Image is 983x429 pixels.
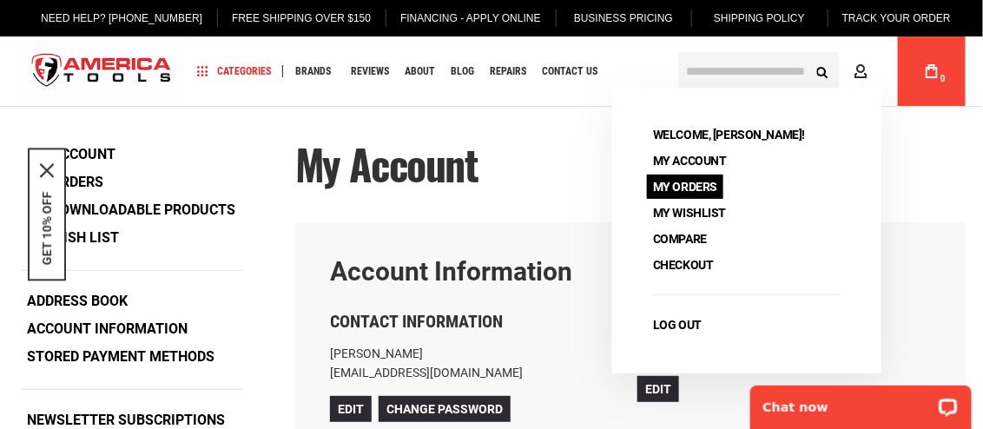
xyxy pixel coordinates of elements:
a: Categories [189,60,279,83]
span: Contact Information [330,311,503,332]
span: Reviews [351,66,389,76]
button: Search [806,55,839,88]
span: Contact Us [542,66,597,76]
button: GET 10% OFF [40,192,54,266]
a: My Downloadable Products [21,197,241,223]
strong: My Account [21,142,122,168]
strong: Account Information [330,256,572,287]
span: Edit [645,382,671,396]
button: Close [40,164,54,178]
span: My Account [295,133,478,195]
a: My Orders [647,175,723,199]
a: My Wish List [21,225,125,251]
svg: close icon [40,164,54,178]
span: About [405,66,435,76]
a: My Wishlist [647,201,732,225]
a: Blog [443,60,482,83]
a: store logo [17,39,186,104]
span: 0 [940,74,946,83]
a: Edit [330,396,372,422]
span: Edit [338,402,364,416]
a: Reviews [343,60,397,83]
a: Log Out [647,313,708,337]
a: My Orders [21,169,109,195]
iframe: LiveChat chat widget [739,374,983,429]
a: Contact Us [534,60,605,83]
a: Account Information [21,316,194,342]
a: Stored Payment Methods [21,344,221,370]
a: About [397,60,443,83]
span: Welcome, [PERSON_NAME]! [647,122,811,147]
a: Repairs [482,60,534,83]
span: Shipping Policy [714,12,805,24]
a: Edit [637,376,679,402]
span: Brands [295,66,331,76]
span: Blog [451,66,474,76]
span: Categories [197,65,271,77]
a: My Account [647,148,733,173]
a: Brands [287,60,339,83]
a: 0 [915,36,948,106]
a: Address Book [21,288,134,314]
a: Change Password [379,396,511,422]
a: Compare [647,227,713,251]
span: Repairs [490,66,526,76]
p: [PERSON_NAME] [EMAIL_ADDRESS][DOMAIN_NAME] [330,344,623,383]
img: America Tools [17,39,186,104]
a: Checkout [647,253,720,277]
